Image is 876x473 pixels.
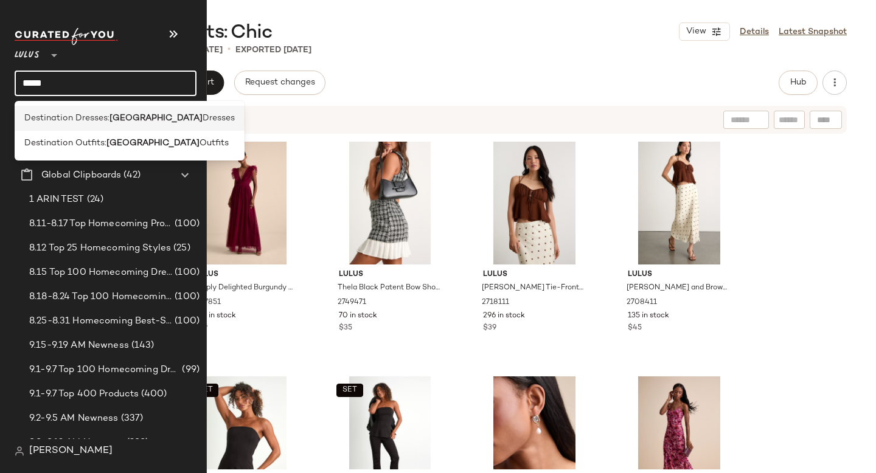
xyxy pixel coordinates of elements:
[106,137,200,150] b: [GEOGRAPHIC_DATA]
[686,27,706,36] span: View
[29,412,119,426] span: 9.2-9.5 AM Newness
[329,142,451,264] img: 2749471_01_OM_2025-08-22.jpg
[339,311,377,322] span: 70 in stock
[29,266,172,280] span: 8.15 Top 100 Homecoming Dresses
[339,269,442,280] span: Lulus
[124,436,149,450] span: (298)
[29,444,113,458] span: [PERSON_NAME]
[483,311,525,322] span: 296 in stock
[628,269,731,280] span: Lulus
[121,168,141,182] span: (42)
[29,241,171,255] span: 8.12 Top 25 Homecoming Styles
[15,446,24,456] img: svg%3e
[473,142,596,264] img: 2718111_01_hero_2025-08-21.jpg
[339,323,352,334] span: $35
[29,290,172,304] span: 8.18-8.24 Top 100 Homecoming Dresses
[200,137,229,150] span: Outfits
[194,311,236,322] span: 158 in stock
[119,412,144,426] span: (337)
[179,363,200,377] span: (99)
[194,269,297,280] span: Lulus
[29,314,172,328] span: 8.25-8.31 Homecoming Best-Sellers
[193,283,296,294] span: Simply Delighted Burgundy Mesh Ruffled Backless Maxi Dress
[203,112,235,125] span: Dresses
[29,217,172,231] span: 8.11-8.17 Top Homecoming Product
[627,283,729,294] span: [PERSON_NAME] and Brown Polka Dot Midi Skirt
[628,311,669,322] span: 135 in stock
[29,387,139,401] span: 9.1-9.7 Top 400 Products
[41,168,121,182] span: Global Clipboards
[482,283,585,294] span: [PERSON_NAME] Tie-Front Babydoll Cami Top
[171,241,190,255] span: (25)
[29,363,179,377] span: 9.1-9.7 Top 100 Homecoming Dresses
[779,71,818,95] button: Hub
[790,78,807,88] span: Hub
[129,339,155,353] span: (143)
[740,26,769,38] a: Details
[85,193,104,207] span: (24)
[172,266,200,280] span: (100)
[172,314,200,328] span: (100)
[338,283,440,294] span: Thela Black Patent Bow Shoulder Bag
[15,28,118,45] img: cfy_white_logo.C9jOOHJF.svg
[29,436,124,450] span: 9.8-9.12 AM Newness
[109,112,203,125] b: [GEOGRAPHIC_DATA]
[245,78,315,88] span: Request changes
[29,339,129,353] span: 9.15-9.19 AM Newness
[172,290,200,304] span: (100)
[24,137,106,150] span: Destination Outfits:
[483,323,496,334] span: $39
[779,26,847,38] a: Latest Snapshot
[15,41,40,63] span: Lulus
[342,386,357,395] span: SET
[482,297,509,308] span: 2718111
[172,217,200,231] span: (100)
[336,384,363,397] button: SET
[29,193,85,207] span: 1 ARIN TEST
[628,323,642,334] span: $45
[193,297,221,308] span: 2717851
[338,297,366,308] span: 2749471
[627,297,657,308] span: 2708411
[235,44,311,57] p: Exported [DATE]
[228,43,231,57] span: •
[618,142,740,264] img: 2708411_02_fullbody_2025-08-14.jpg
[234,71,325,95] button: Request changes
[24,112,109,125] span: Destination Dresses:
[483,269,586,280] span: Lulus
[679,22,730,41] button: View
[139,387,167,401] span: (400)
